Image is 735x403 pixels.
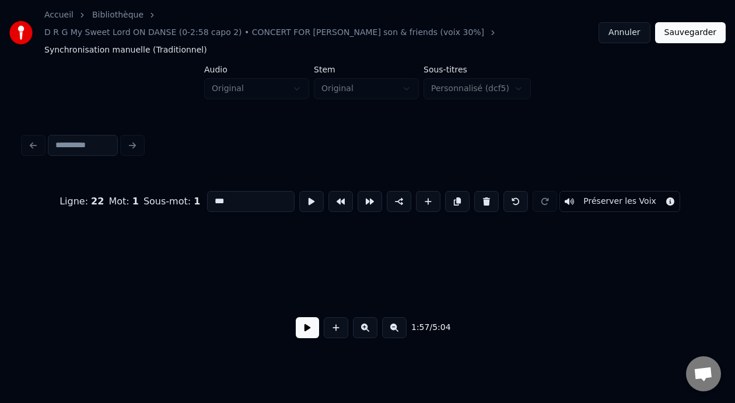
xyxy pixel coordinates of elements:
[411,322,429,333] span: 1:57
[44,44,207,56] span: Synchronisation manuelle (Traditionnel)
[686,356,721,391] div: Ouvrir le chat
[655,22,726,43] button: Sauvegarder
[411,322,439,333] div: /
[91,196,104,207] span: 22
[432,322,450,333] span: 5:04
[598,22,650,43] button: Annuler
[44,27,484,39] a: D R G My Sweet Lord ON DANSE (0-2:58 capo 2) • CONCERT FOR [PERSON_NAME] son & friends (voix 30%]
[60,194,104,209] div: Ligne :
[194,196,200,207] span: 1
[92,9,143,21] a: Bibliothèque
[314,65,419,74] label: Stem
[132,196,139,207] span: 1
[204,65,309,74] label: Audio
[143,194,200,209] div: Sous-mot :
[44,9,598,56] nav: breadcrumb
[108,194,139,209] div: Mot :
[44,9,73,21] a: Accueil
[559,191,680,212] button: Toggle
[423,65,531,74] label: Sous-titres
[9,21,33,44] img: youka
